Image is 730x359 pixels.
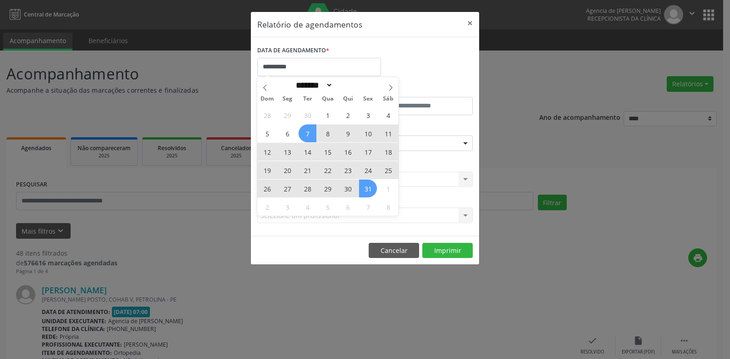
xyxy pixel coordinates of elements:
[359,198,377,216] span: Novembro 7, 2025
[461,12,479,34] button: Close
[359,161,377,179] span: Outubro 24, 2025
[318,96,338,102] span: Qua
[359,179,377,197] span: Outubro 31, 2025
[319,179,337,197] span: Outubro 29, 2025
[379,198,397,216] span: Novembro 8, 2025
[299,198,316,216] span: Novembro 4, 2025
[278,161,296,179] span: Outubro 20, 2025
[258,106,276,124] span: Setembro 28, 2025
[339,161,357,179] span: Outubro 23, 2025
[278,179,296,197] span: Outubro 27, 2025
[339,124,357,142] span: Outubro 9, 2025
[299,106,316,124] span: Setembro 30, 2025
[359,143,377,161] span: Outubro 17, 2025
[379,179,397,197] span: Novembro 1, 2025
[257,18,362,30] h5: Relatório de agendamentos
[338,96,358,102] span: Qui
[278,106,296,124] span: Setembro 29, 2025
[299,161,316,179] span: Outubro 21, 2025
[277,96,298,102] span: Seg
[379,161,397,179] span: Outubro 25, 2025
[278,124,296,142] span: Outubro 6, 2025
[369,243,419,258] button: Cancelar
[319,161,337,179] span: Outubro 22, 2025
[339,198,357,216] span: Novembro 6, 2025
[378,96,398,102] span: Sáb
[319,198,337,216] span: Novembro 5, 2025
[299,143,316,161] span: Outubro 14, 2025
[333,80,363,90] input: Year
[299,179,316,197] span: Outubro 28, 2025
[359,124,377,142] span: Outubro 10, 2025
[339,179,357,197] span: Outubro 30, 2025
[319,124,337,142] span: Outubro 8, 2025
[379,124,397,142] span: Outubro 11, 2025
[298,96,318,102] span: Ter
[379,106,397,124] span: Outubro 4, 2025
[339,106,357,124] span: Outubro 2, 2025
[319,143,337,161] span: Outubro 15, 2025
[257,44,329,58] label: DATA DE AGENDAMENTO
[258,161,276,179] span: Outubro 19, 2025
[293,80,333,90] select: Month
[379,143,397,161] span: Outubro 18, 2025
[319,106,337,124] span: Outubro 1, 2025
[278,198,296,216] span: Novembro 3, 2025
[367,83,473,97] label: ATÉ
[258,143,276,161] span: Outubro 12, 2025
[359,106,377,124] span: Outubro 3, 2025
[257,96,277,102] span: Dom
[258,179,276,197] span: Outubro 26, 2025
[339,143,357,161] span: Outubro 16, 2025
[422,243,473,258] button: Imprimir
[358,96,378,102] span: Sex
[278,143,296,161] span: Outubro 13, 2025
[258,124,276,142] span: Outubro 5, 2025
[299,124,316,142] span: Outubro 7, 2025
[258,198,276,216] span: Novembro 2, 2025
